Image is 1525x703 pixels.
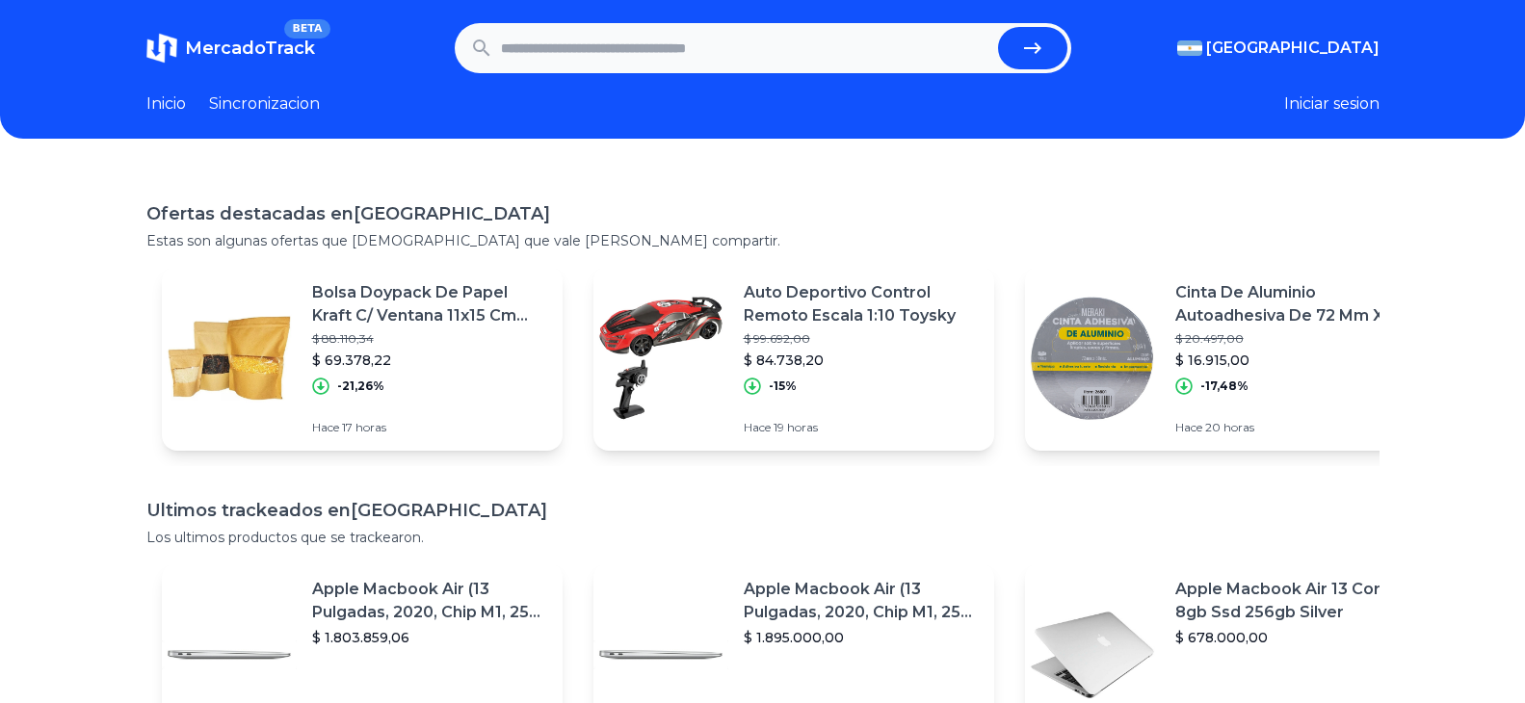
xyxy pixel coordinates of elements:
[1175,628,1410,647] p: $ 678.000,00
[185,38,315,59] span: MercadoTrack
[146,528,1380,547] p: Los ultimos productos que se trackearon.
[1025,266,1426,451] a: Featured imageCinta De Aluminio Autoadhesiva De 72 Mm X 50$ 20.497,00$ 16.915,00-17,48%Hace 20 horas
[1175,281,1410,327] p: Cinta De Aluminio Autoadhesiva De 72 Mm X 50
[744,420,979,435] p: Hace 19 horas
[744,578,979,624] p: Apple Macbook Air (13 Pulgadas, 2020, Chip M1, 256 Gb De Ssd, 8 Gb De Ram) - Plata
[146,33,177,64] img: MercadoTrack
[312,628,547,647] p: $ 1.803.859,06
[312,578,547,624] p: Apple Macbook Air (13 Pulgadas, 2020, Chip M1, 256 Gb De Ssd, 8 Gb De Ram) - Plata
[744,628,979,647] p: $ 1.895.000,00
[312,351,547,370] p: $ 69.378,22
[209,92,320,116] a: Sincronizacion
[1175,331,1410,347] p: $ 20.497,00
[146,92,186,116] a: Inicio
[769,378,797,394] p: -15%
[1175,351,1410,370] p: $ 16.915,00
[1175,420,1410,435] p: Hace 20 horas
[312,281,547,327] p: Bolsa Doypack De Papel Kraft C/ Ventana 11x15 Cm X100
[1177,37,1380,60] button: [GEOGRAPHIC_DATA]
[162,266,563,451] a: Featured imageBolsa Doypack De Papel Kraft C/ Ventana 11x15 Cm X100$ 88.110,34$ 69.378,22-21,26%H...
[1177,40,1202,56] img: Argentina
[744,351,979,370] p: $ 84.738,20
[1175,578,1410,624] p: Apple Macbook Air 13 Core I5 8gb Ssd 256gb Silver
[744,281,979,327] p: Auto Deportivo Control Remoto Escala 1:10 Toysky
[1200,378,1249,394] p: -17,48%
[1284,92,1380,116] button: Iniciar sesion
[284,19,329,39] span: BETA
[146,33,315,64] a: MercadoTrackBETA
[146,200,1380,227] h1: Ofertas destacadas en [GEOGRAPHIC_DATA]
[312,420,547,435] p: Hace 17 horas
[312,331,547,347] p: $ 88.110,34
[1206,37,1380,60] span: [GEOGRAPHIC_DATA]
[593,291,728,426] img: Featured image
[593,266,994,451] a: Featured imageAuto Deportivo Control Remoto Escala 1:10 Toysky$ 99.692,00$ 84.738,20-15%Hace 19 h...
[744,331,979,347] p: $ 99.692,00
[1025,291,1160,426] img: Featured image
[337,378,384,394] p: -21,26%
[146,497,1380,524] h1: Ultimos trackeados en [GEOGRAPHIC_DATA]
[146,231,1380,250] p: Estas son algunas ofertas que [DEMOGRAPHIC_DATA] que vale [PERSON_NAME] compartir.
[162,291,297,426] img: Featured image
